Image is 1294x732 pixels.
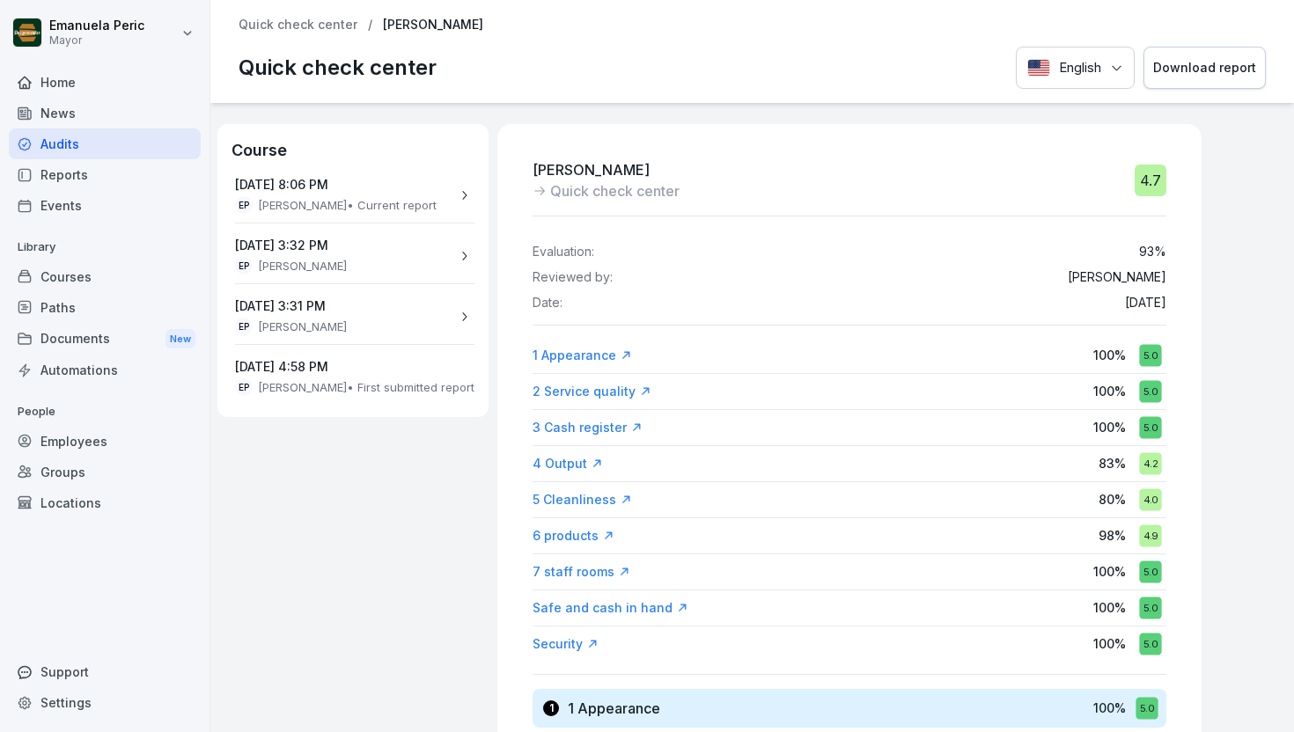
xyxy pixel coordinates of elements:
[1154,244,1166,259] font: %
[40,695,92,710] font: Settings
[1027,59,1050,77] img: English
[533,295,562,310] font: Date:
[383,17,483,32] font: [PERSON_NAME]
[9,355,201,385] a: Automations
[1114,528,1126,543] font: %
[40,664,89,679] font: Support
[1140,702,1154,714] font: 5.0
[1114,348,1126,362] font: %
[1016,47,1135,90] button: Language
[533,563,630,581] a: 7 staff rooms
[533,383,651,400] a: 2 Service quality
[40,331,110,346] font: Documents
[1153,60,1256,75] font: Download report
[49,33,82,47] font: Mayor
[1139,244,1154,259] font: 93
[40,136,79,151] font: Audits
[1114,564,1126,579] font: %
[533,528,599,543] font: 6 products
[258,319,347,333] font: [PERSON_NAME]
[1143,421,1158,434] font: 5.0
[40,465,85,479] font: Groups
[533,348,616,362] font: 1 Appearance
[9,98,201,128] a: News
[1099,492,1114,507] font: 80
[1114,700,1126,715] font: %
[170,333,191,345] font: New
[1114,456,1126,471] font: %
[235,298,326,313] font: [DATE] 3:31 PM
[9,687,201,718] a: Settings
[258,198,347,212] font: [PERSON_NAME]
[40,198,82,213] font: Events
[239,260,249,271] font: EP
[1114,600,1126,615] font: %
[40,300,76,315] font: Paths
[533,527,614,545] a: 6 products
[533,491,632,509] a: 5 Cleanliness
[49,18,110,33] font: Emanuela
[533,635,599,653] a: Security
[533,492,616,507] font: 5 Cleanliness
[368,17,372,32] font: /
[235,177,328,192] font: [DATE] 8:06 PM
[549,701,554,714] font: 1
[1114,384,1126,399] font: %
[533,347,632,364] a: 1 Appearance
[1093,348,1114,362] font: 100
[1143,349,1158,362] font: 5.0
[533,420,627,435] font: 3 Cash register
[533,384,636,399] font: 2 Service quality
[9,292,201,323] a: Paths
[235,359,328,374] font: [DATE] 4:58 PM
[40,362,118,377] font: Automations
[40,167,88,182] font: Reports
[1093,636,1114,651] font: 100
[533,564,614,579] font: 7 staff rooms
[9,128,201,159] a: Audits
[533,269,613,284] font: Reviewed by:
[239,17,357,32] font: Quick check center
[40,434,107,449] font: Employees
[568,699,660,717] font: 1 Appearance
[533,244,594,259] font: Evaluation:
[9,426,201,457] a: Employees
[1143,47,1266,90] button: Download report
[1093,600,1114,615] font: 100
[1143,385,1158,398] font: 5.0
[40,75,76,90] font: Home
[1143,457,1158,470] font: 4.2
[533,600,673,615] font: Safe and cash in hand
[1125,295,1166,310] font: [DATE]
[9,190,201,221] a: Events
[9,159,201,190] a: Reports
[114,18,144,33] font: Peric
[40,495,101,510] font: Locations
[1093,384,1114,399] font: 100
[9,261,201,292] a: Courses
[1143,494,1158,506] font: 4.0
[258,380,347,394] font: [PERSON_NAME]
[347,198,437,212] font: • Current report
[1143,530,1158,542] font: 4.9
[9,457,201,487] a: Groups
[40,106,76,121] font: News
[550,182,680,200] font: Quick check center
[347,380,474,394] font: • First submitted report
[533,455,603,472] a: 4 Output
[18,404,55,418] font: People
[1143,602,1158,614] font: 5.0
[1093,420,1114,435] font: 100
[1068,269,1166,284] font: [PERSON_NAME]
[235,238,328,253] font: [DATE] 3:32 PM
[239,18,357,33] a: Quick check center
[1143,566,1158,578] font: 5.0
[9,487,201,518] a: Locations
[1114,636,1126,651] font: %
[40,269,92,284] font: Courses
[1093,700,1114,715] font: 100
[258,259,347,273] font: [PERSON_NAME]
[533,161,650,179] font: [PERSON_NAME]
[1099,456,1114,471] font: 83
[1143,638,1158,650] font: 5.0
